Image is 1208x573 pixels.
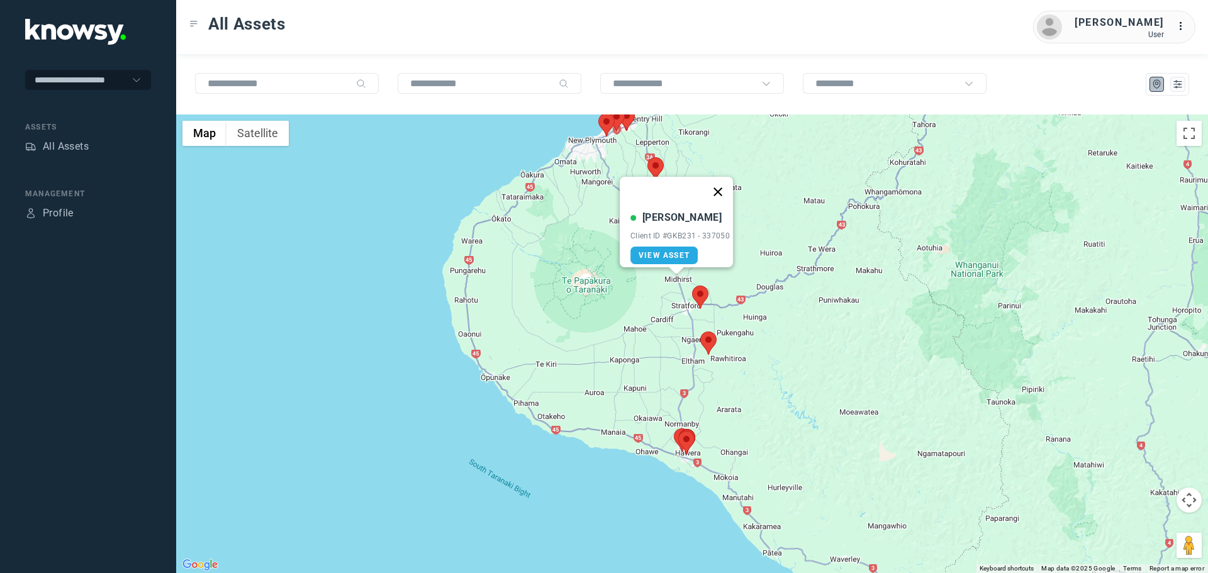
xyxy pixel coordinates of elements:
[630,247,698,264] a: View Asset
[179,557,221,573] a: Open this area in Google Maps (opens a new window)
[1172,79,1183,90] div: List
[208,13,286,35] span: All Assets
[1151,79,1163,90] div: Map
[179,557,221,573] img: Google
[1075,15,1164,30] div: [PERSON_NAME]
[189,19,198,28] div: Toggle Menu
[25,19,126,45] img: Application Logo
[1177,19,1192,36] div: :
[1177,121,1202,146] button: Toggle fullscreen view
[25,206,74,221] a: ProfileProfile
[1037,14,1062,40] img: avatar.png
[182,121,226,146] button: Show street map
[1075,30,1164,39] div: User
[356,79,366,89] div: Search
[642,210,722,225] div: [PERSON_NAME]
[25,208,36,219] div: Profile
[639,251,690,260] span: View Asset
[1177,533,1202,558] button: Drag Pegman onto the map to open Street View
[1123,565,1142,572] a: Terms
[226,121,289,146] button: Show satellite imagery
[25,139,89,154] a: AssetsAll Assets
[1177,19,1192,34] div: :
[1149,565,1204,572] a: Report a map error
[43,206,74,221] div: Profile
[25,121,151,133] div: Assets
[630,231,730,240] div: Client ID #GKB231 - 337050
[25,188,151,199] div: Management
[980,564,1034,573] button: Keyboard shortcuts
[703,177,733,207] button: Close
[1177,487,1202,513] button: Map camera controls
[25,141,36,152] div: Assets
[43,139,89,154] div: All Assets
[559,79,569,89] div: Search
[1041,565,1115,572] span: Map data ©2025 Google
[1177,21,1190,31] tspan: ...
